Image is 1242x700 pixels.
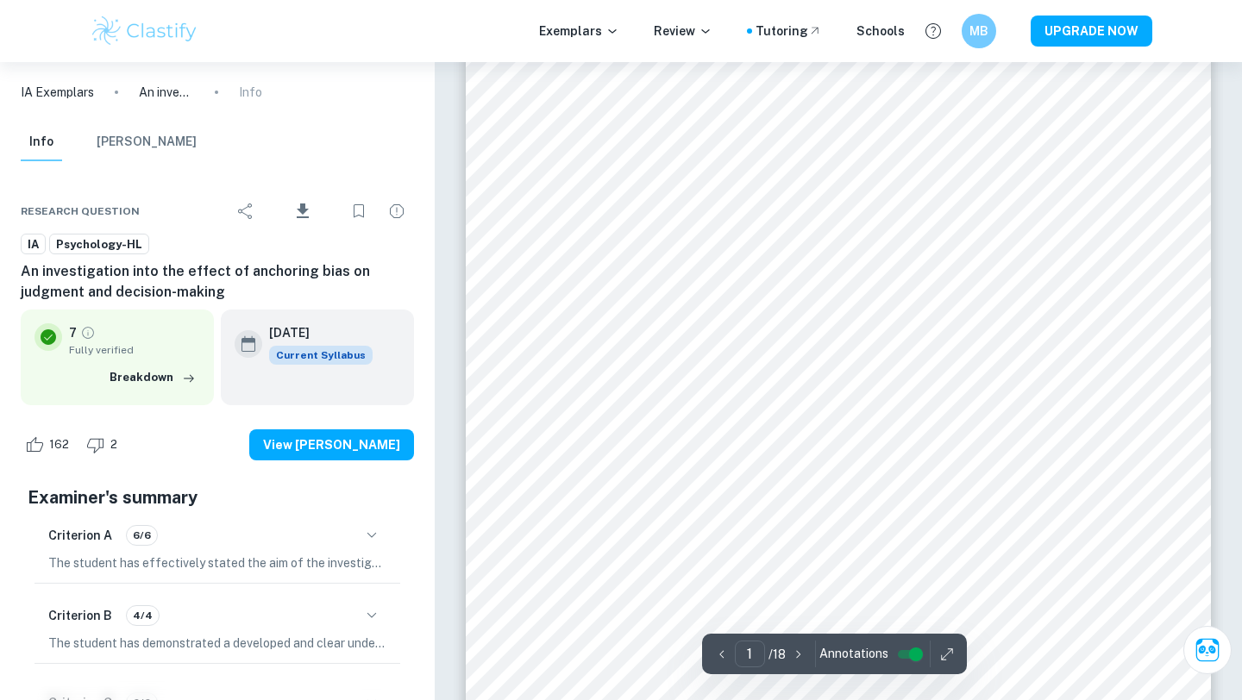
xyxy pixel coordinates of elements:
[1031,16,1152,47] button: UPGRADE NOW
[105,365,200,391] button: Breakdown
[21,431,78,459] div: Like
[127,528,157,543] span: 6/6
[756,22,822,41] a: Tutoring
[962,14,996,48] button: MB
[768,645,786,664] p: / 18
[21,123,62,161] button: Info
[249,429,414,460] button: View [PERSON_NAME]
[1183,626,1232,674] button: Ask Clai
[48,606,112,625] h6: Criterion B
[49,234,149,255] a: Psychology-HL
[969,22,989,41] h6: MB
[69,323,77,342] p: 7
[21,203,140,219] span: Research question
[239,83,262,102] p: Info
[229,194,263,228] div: Share
[48,553,386,572] p: The student has effectively stated the aim of the investigation, providing a clear and concise ex...
[90,14,199,48] img: Clastify logo
[48,526,112,545] h6: Criterion A
[139,83,194,102] p: An investigation into the effect of anchoring bias on judgment and decision-making
[654,22,712,41] p: Review
[267,189,338,234] div: Download
[21,234,46,255] a: IA
[856,22,905,41] a: Schools
[342,194,376,228] div: Bookmark
[269,346,373,365] span: Current Syllabus
[269,323,359,342] h6: [DATE]
[22,236,45,253] span: IA
[80,325,96,341] a: Grade fully verified
[269,346,373,365] div: This exemplar is based on the current syllabus. Feel free to refer to it for inspiration/ideas wh...
[379,194,414,228] div: Report issue
[40,436,78,453] span: 162
[97,123,197,161] button: [PERSON_NAME]
[539,22,619,41] p: Exemplars
[101,436,127,453] span: 2
[48,634,386,653] p: The student has demonstrated a developed and clear understanding of the research design, explaini...
[28,484,407,510] h5: Examiner's summary
[819,645,888,663] span: Annotations
[21,83,94,102] a: IA Exemplars
[69,342,200,358] span: Fully verified
[919,16,948,46] button: Help and Feedback
[21,261,414,303] h6: An investigation into the effect of anchoring bias on judgment and decision-making
[50,236,148,253] span: Psychology-HL
[82,431,127,459] div: Dislike
[127,608,159,623] span: 4/4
